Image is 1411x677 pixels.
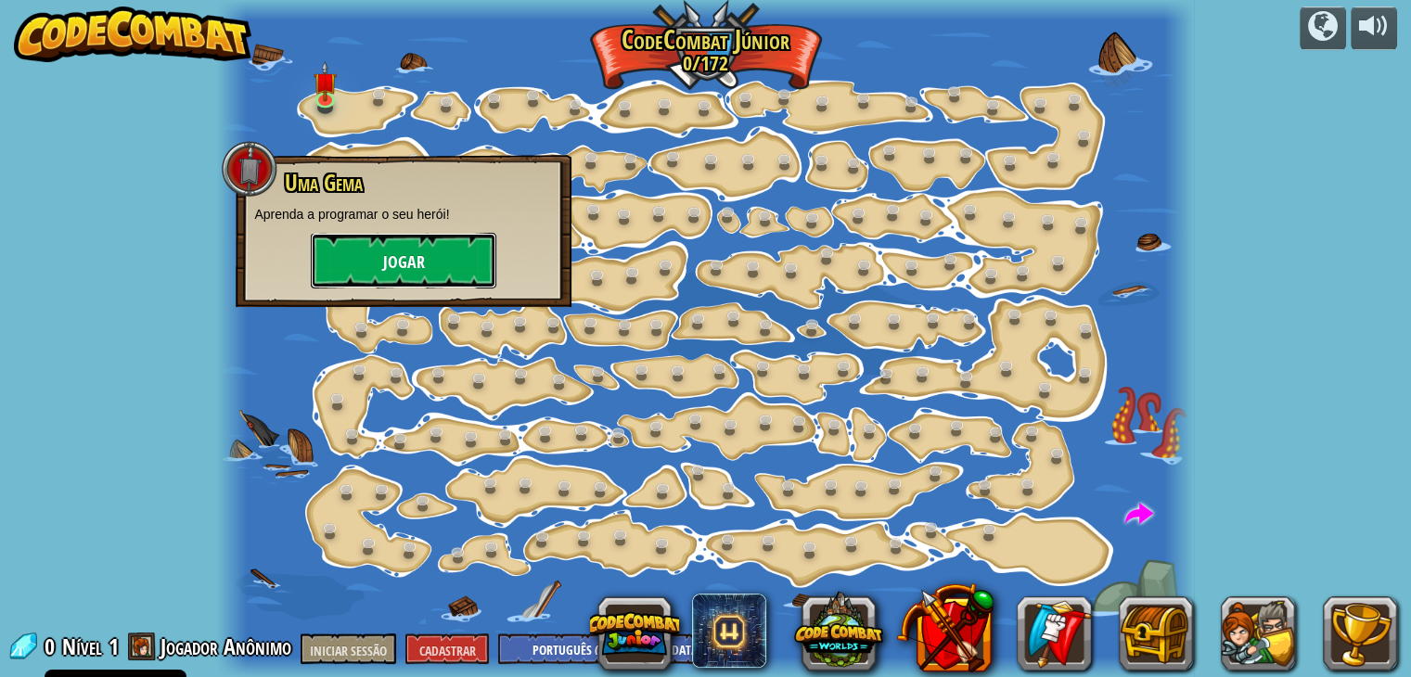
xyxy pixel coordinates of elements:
button: Jogar [311,233,496,288]
font: Uma Gema [285,167,363,198]
font: 1 [109,632,119,661]
font: Aprenda a programar o seu herói! [254,207,449,222]
button: Ajustar volume [1351,6,1397,50]
font: Nível [62,632,102,661]
button: Iniciar sessão [301,633,396,664]
button: Cadastrar [405,633,489,664]
font: 0 [45,632,55,661]
button: Campanhas [1300,6,1346,50]
font: Iniciar sessão [310,642,387,659]
font: Cadastrar [419,642,476,659]
font: Jogar [383,251,425,275]
img: level-banner-unstarted.png [314,61,338,102]
img: CodeCombat - Aprenda a programar jogando um jogo [14,6,251,62]
font: Jogador Anônimo [160,632,291,661]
